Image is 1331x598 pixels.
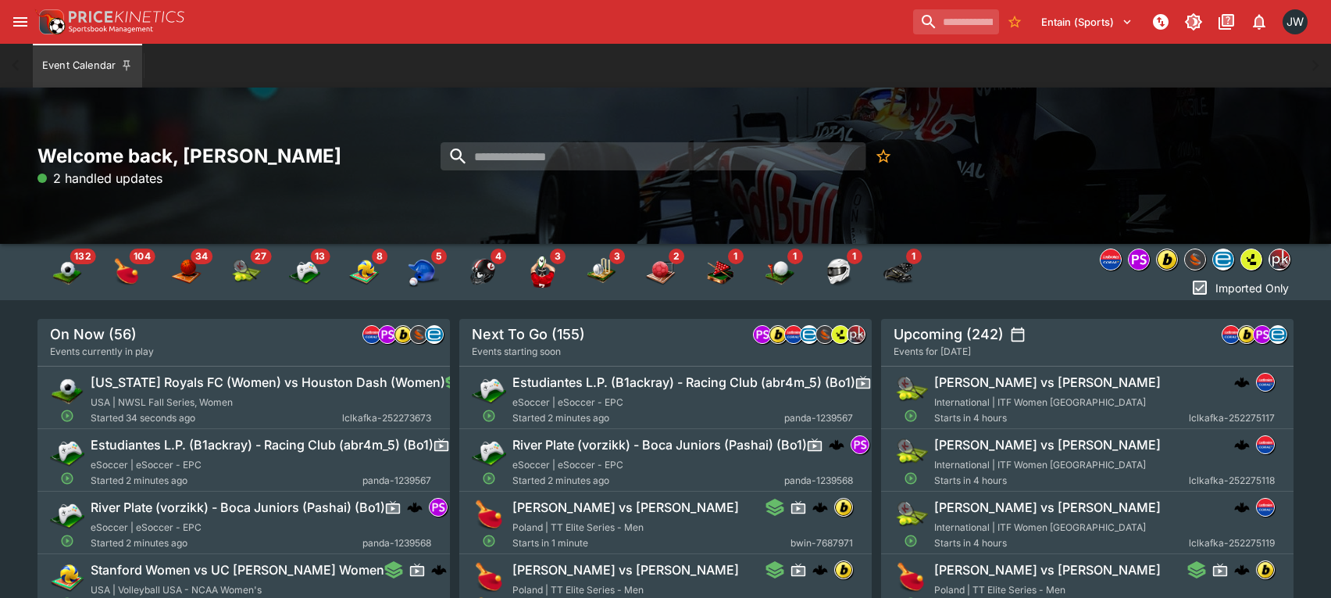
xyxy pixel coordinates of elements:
[847,326,865,343] img: pricekinetics.png
[764,256,795,288] img: golf
[934,410,1189,426] span: Starts in 4 hours
[512,535,790,551] span: Starts in 1 minute
[512,396,623,408] span: eSoccer | eSoccer - EPC
[526,256,558,288] div: Rugby Union
[835,561,852,578] img: bwin.png
[894,498,928,532] img: tennis.png
[1283,9,1308,34] div: Jayden Wyke
[1278,5,1312,39] button: Jayden Wyke
[69,26,153,33] img: Sportsbook Management
[1213,249,1233,270] img: betradar.png
[431,249,447,264] span: 5
[1240,249,1262,270] div: lsports
[250,249,271,264] span: 27
[728,249,744,264] span: 1
[823,256,855,288] img: motor_racing
[472,435,506,470] img: esports.png
[348,256,380,288] div: Volleyball
[362,325,381,344] div: lclkafka
[847,325,865,344] div: pricekinetics
[645,256,676,288] img: handball
[512,459,623,471] span: eSoccer | eSoccer - EPC
[769,326,787,343] img: bwin.png
[823,256,855,288] div: Motor Racing
[431,562,447,578] img: logo-cerberus.svg
[934,562,1161,578] h6: [PERSON_NAME] vs [PERSON_NAME]
[784,473,853,489] span: panda-1239568
[170,256,202,288] div: Basketball
[812,500,828,515] img: logo-cerberus.svg
[394,325,412,344] div: bwin
[441,142,865,170] input: search
[431,562,447,578] div: cerberus
[50,435,84,470] img: esports.png
[934,374,1161,391] h6: [PERSON_NAME] vs [PERSON_NAME]
[1189,473,1275,489] span: lclkafka-252275118
[1245,8,1273,36] button: Notifications
[1147,8,1175,36] button: NOT Connected to PK
[1253,325,1272,344] div: pandascore
[111,256,142,288] div: Table Tennis
[801,326,818,343] img: betradar.png
[851,435,869,454] div: pandascore
[91,396,233,408] span: USA | NWSL Fall Series, Women
[342,410,431,426] span: lclkafka-252273673
[934,521,1146,533] span: International | ITF Women [GEOGRAPHIC_DATA]
[829,437,844,453] img: logo-cerberus.svg
[1212,249,1234,270] div: betradar
[408,256,439,288] img: baseball
[894,325,1004,343] h5: Upcoming (242)
[1237,325,1256,344] div: bwin
[1185,249,1205,270] img: sportingsolutions.jpeg
[934,535,1189,551] span: Starts in 4 hours
[769,325,787,344] div: bwin
[705,256,736,288] img: snooker
[91,500,385,516] h6: River Plate (vorzikk) - Boca Juniors (Pashai) (Bo1)
[883,256,914,288] div: Athletics
[790,535,853,551] span: bwin-7687971
[1269,249,1290,270] div: pricekinetics
[512,500,739,516] h6: [PERSON_NAME] vs [PERSON_NAME]
[430,499,447,516] img: pandascore.png
[1257,561,1274,578] img: bwin.png
[800,325,819,344] div: betradar
[191,249,212,264] span: 34
[1257,436,1274,453] img: lclkafka.png
[609,249,625,264] span: 3
[1269,249,1290,270] img: pricekinetics.png
[472,560,506,595] img: table_tennis.png
[1097,244,1294,275] div: Event type filters
[129,249,155,264] span: 104
[379,326,396,343] img: pandascore.png
[1215,280,1289,296] p: Imported Only
[230,256,261,288] img: tennis
[1256,373,1275,392] div: lclkafka
[50,560,84,595] img: volleyball.png
[408,256,439,288] div: Baseball
[50,498,84,532] img: esports.png
[1156,249,1178,270] div: bwin
[91,473,362,489] span: Started 2 minutes ago
[50,373,84,407] img: soccer.png
[894,435,928,470] img: tennis.png
[934,396,1146,408] span: International | ITF Women [GEOGRAPHIC_DATA]
[37,144,450,168] h2: Welcome back, [PERSON_NAME]
[91,410,342,426] span: Started 34 seconds ago
[812,500,828,515] div: cerberus
[91,459,202,471] span: eSoccer | eSoccer - EPC
[1002,9,1027,34] button: No Bookmarks
[378,325,397,344] div: pandascore
[1189,410,1275,426] span: lclkafka-252275117
[482,409,496,423] svg: Open
[50,325,137,343] h5: On Now (56)
[512,562,739,578] h6: [PERSON_NAME] vs [PERSON_NAME]
[1212,8,1240,36] button: Documentation
[512,521,644,533] span: Poland | TT Elite Series - Men
[310,249,330,264] span: 13
[883,256,914,288] img: athletics
[835,499,852,516] img: bwin.png
[753,325,772,344] div: pandascore
[1256,498,1275,517] div: lclkafka
[894,560,928,595] img: table_tennis.png
[784,410,853,426] span: panda-1239567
